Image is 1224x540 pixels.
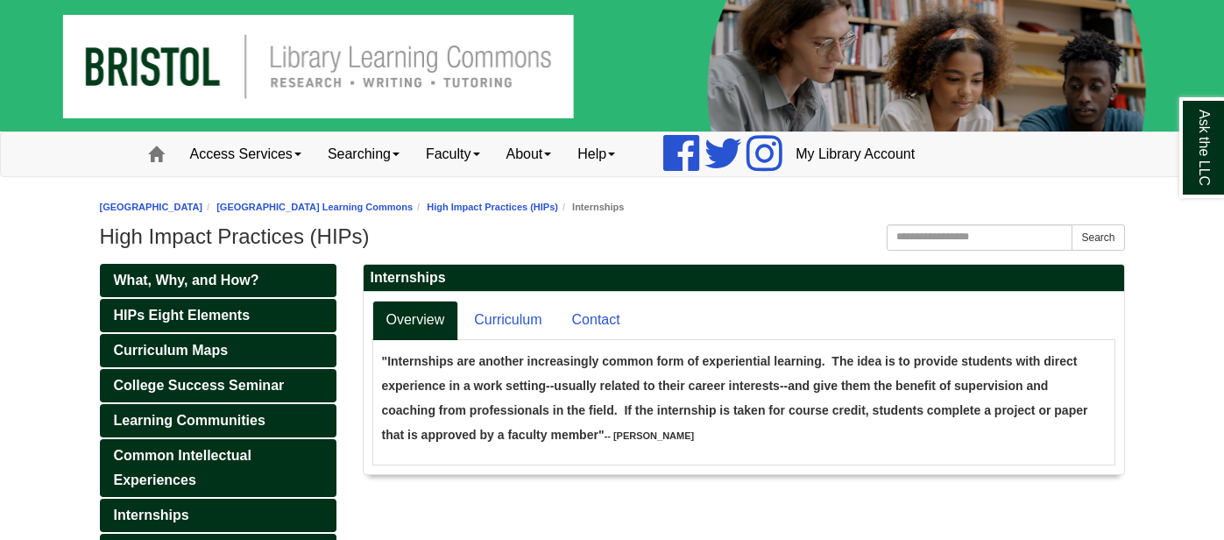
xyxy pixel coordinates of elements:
span: Learning Communities [114,413,265,428]
span: HIPs Eight Elements [114,308,251,323]
a: Learning Communities [100,404,336,437]
span: "Internships are another increasingly common form of experiential learning. The idea is to provid... [382,354,1088,442]
span: -- [PERSON_NAME] [605,430,695,441]
a: [GEOGRAPHIC_DATA] Learning Commons [216,202,413,212]
a: HIPs Eight Elements [100,299,336,332]
span: What, Why, and How? [114,273,259,288]
span: College Success Seminar [114,378,285,393]
a: Faculty [413,132,493,176]
h2: Internships [364,265,1124,292]
a: High Impact Practices (HIPs) [427,202,558,212]
a: Overview [372,301,459,340]
button: Search [1072,224,1124,251]
a: What, Why, and How? [100,264,336,297]
h1: High Impact Practices (HIPs) [100,224,1125,249]
a: Curriculum Maps [100,334,336,367]
a: Internships [100,499,336,532]
a: Searching [315,132,413,176]
a: Access Services [177,132,315,176]
a: [GEOGRAPHIC_DATA] [100,202,203,212]
a: About [493,132,565,176]
a: College Success Seminar [100,369,336,402]
a: Contact [558,301,634,340]
nav: breadcrumb [100,199,1125,216]
li: Internships [558,199,624,216]
a: My Library Account [782,132,928,176]
a: Curriculum [460,301,555,340]
a: Common Intellectual Experiences [100,439,336,497]
span: Curriculum Maps [114,343,229,358]
span: Common Intellectual Experiences [114,448,251,487]
span: Internships [114,508,189,522]
a: Help [564,132,628,176]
